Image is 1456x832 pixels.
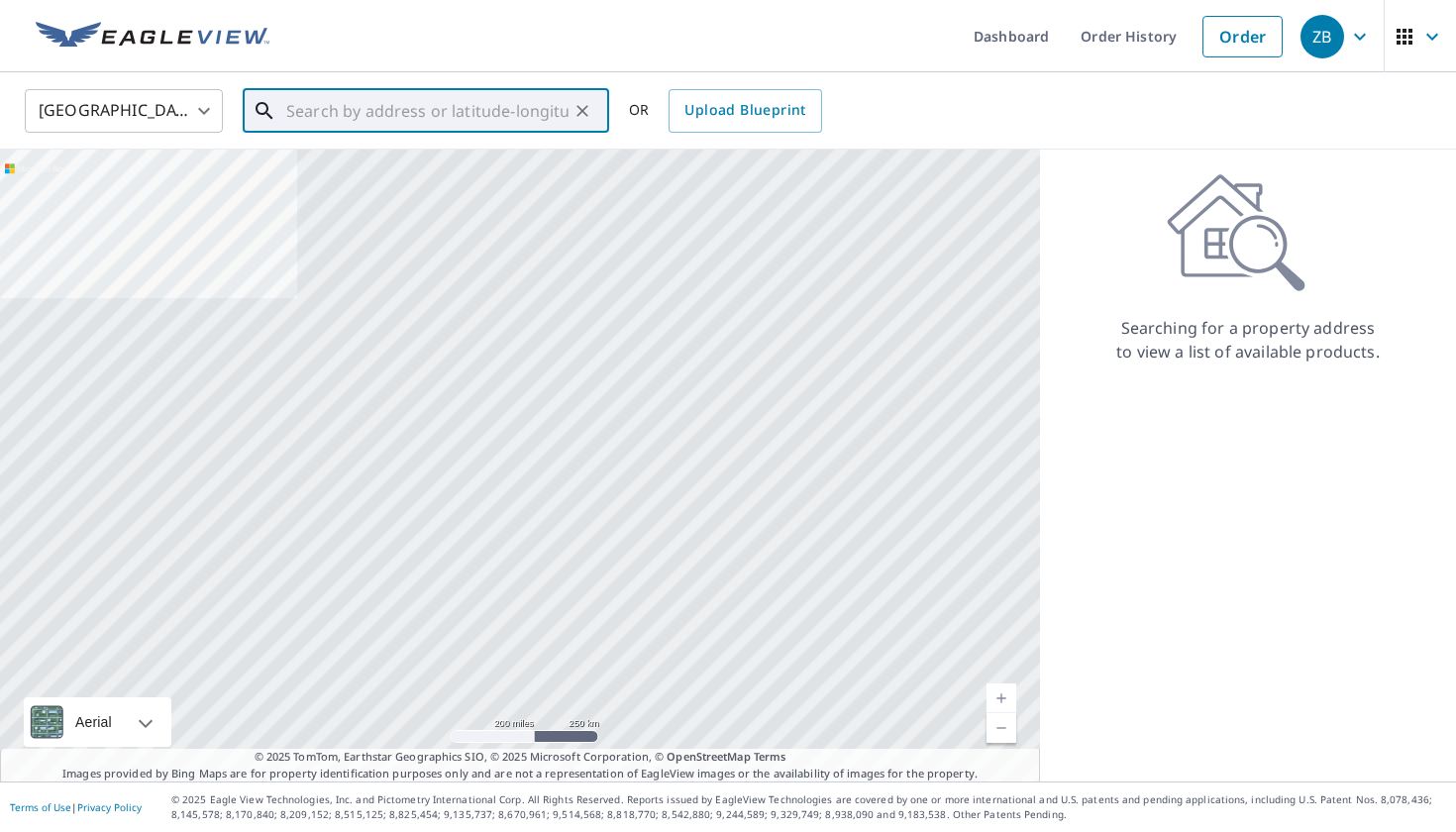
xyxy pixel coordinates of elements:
div: ZB [1300,15,1344,58]
a: Upload Blueprint [669,89,821,133]
a: OpenStreetMap [667,749,750,764]
div: Aerial [24,697,171,747]
span: © 2025 TomTom, Earthstar Geographics SIO, © 2025 Microsoft Corporation, © [255,749,786,766]
p: © 2025 Eagle View Technologies, Inc. and Pictometry International Corp. All Rights Reserved. Repo... [171,792,1446,822]
a: Current Level 5, Zoom Out [987,713,1016,743]
span: Upload Blueprint [684,98,805,123]
a: Terms [754,749,786,764]
a: Privacy Policy [77,800,142,814]
p: Searching for a property address to view a list of available products. [1115,316,1381,364]
div: OR [629,89,822,133]
a: Current Level 5, Zoom In [987,683,1016,713]
p: | [10,801,142,813]
div: Aerial [69,697,118,747]
img: EV Logo [36,22,269,52]
a: Terms of Use [10,800,71,814]
a: Order [1202,16,1283,57]
div: [GEOGRAPHIC_DATA] [25,83,223,139]
button: Clear [569,97,596,125]
input: Search by address or latitude-longitude [286,83,569,139]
